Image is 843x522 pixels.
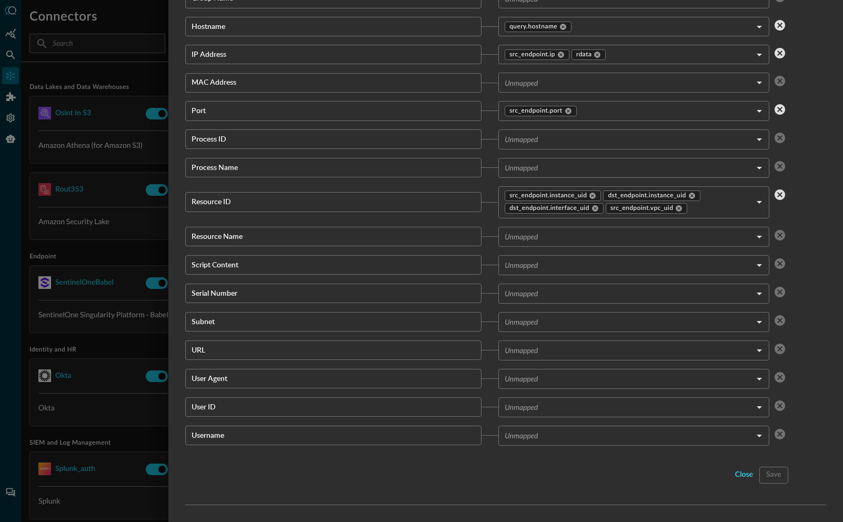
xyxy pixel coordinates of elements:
[606,203,687,214] div: src_endpoint.vpc_uid
[509,23,557,31] span: query.hostname
[603,190,700,201] div: dst_endpoint.instance_uid
[505,401,538,413] p: Unmapped
[509,192,587,200] span: src_endpoint.instance_uid
[509,107,562,115] span: src_endpoint.port
[729,467,759,484] button: close
[735,468,753,481] div: close
[505,430,538,441] p: Unmapped
[771,101,788,118] button: clear selected values
[610,204,673,213] span: src_endpoint.vpc_uid
[505,190,601,201] div: src_endpoint.instance_uid
[505,162,538,173] p: Unmapped
[505,231,538,242] p: Unmapped
[771,17,788,34] button: clear selected values
[576,51,591,59] span: rdata
[771,186,788,203] button: clear selected values
[505,288,538,299] p: Unmapped
[505,373,538,384] p: Unmapped
[505,316,538,327] p: Unmapped
[509,51,555,59] span: src_endpoint.ip
[608,192,686,200] span: dst_endpoint.instance_uid
[505,134,538,145] p: Unmapped
[571,49,606,60] div: rdata
[505,77,538,88] p: Unmapped
[505,345,538,356] p: Unmapped
[505,22,571,32] div: query.hostname
[505,106,576,116] div: src_endpoint.port
[771,45,788,62] button: clear selected values
[505,259,538,270] p: Unmapped
[505,203,604,214] div: dst_endpoint.interface_uid
[505,49,569,60] div: src_endpoint.ip
[509,204,589,213] span: dst_endpoint.interface_uid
